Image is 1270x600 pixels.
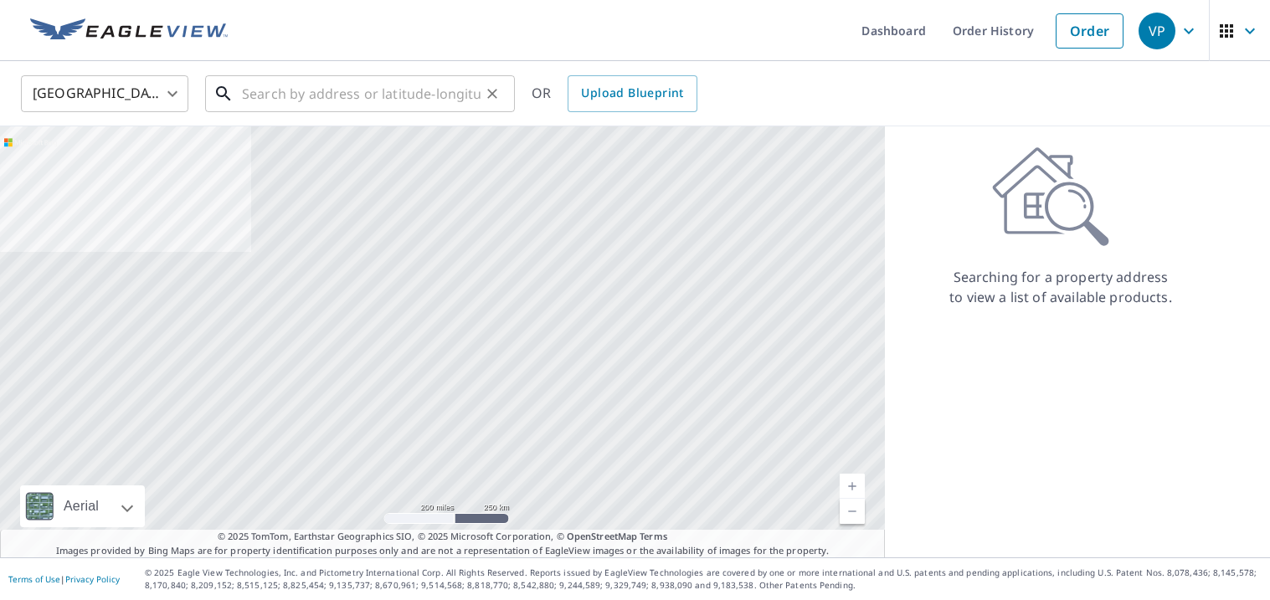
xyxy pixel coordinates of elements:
[567,530,637,542] a: OpenStreetMap
[8,573,60,585] a: Terms of Use
[21,70,188,117] div: [GEOGRAPHIC_DATA]
[1056,13,1123,49] a: Order
[20,485,145,527] div: Aerial
[532,75,697,112] div: OR
[481,82,504,105] button: Clear
[640,530,667,542] a: Terms
[59,485,104,527] div: Aerial
[949,267,1173,307] p: Searching for a property address to view a list of available products.
[145,567,1262,592] p: © 2025 Eagle View Technologies, Inc. and Pictometry International Corp. All Rights Reserved. Repo...
[581,83,683,104] span: Upload Blueprint
[840,499,865,524] a: Current Level 5, Zoom Out
[30,18,228,44] img: EV Logo
[242,70,481,117] input: Search by address or latitude-longitude
[218,530,667,544] span: © 2025 TomTom, Earthstar Geographics SIO, © 2025 Microsoft Corporation, ©
[840,474,865,499] a: Current Level 5, Zoom In
[8,574,120,584] p: |
[1139,13,1175,49] div: VP
[568,75,697,112] a: Upload Blueprint
[65,573,120,585] a: Privacy Policy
